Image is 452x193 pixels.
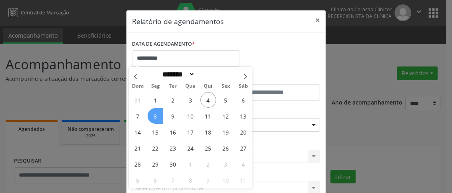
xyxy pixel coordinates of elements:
span: Setembro 16, 2025 [165,124,181,140]
span: Setembro 29, 2025 [148,156,163,172]
span: Outubro 6, 2025 [148,172,163,188]
span: Setembro 23, 2025 [165,140,181,156]
span: Setembro 8, 2025 [148,108,163,124]
span: Setembro 12, 2025 [218,108,234,124]
span: Setembro 26, 2025 [218,140,234,156]
span: Outubro 5, 2025 [130,172,146,188]
span: Setembro 7, 2025 [130,108,146,124]
input: Year [195,70,221,78]
label: DATA DE AGENDAMENTO [132,38,195,50]
span: Sáb [234,84,252,89]
span: Outubro 4, 2025 [236,156,251,172]
span: Setembro 15, 2025 [148,124,163,140]
span: Seg [146,84,164,89]
span: Setembro 5, 2025 [218,92,234,108]
span: Setembro 18, 2025 [200,124,216,140]
button: Close [310,10,326,30]
select: Month [160,70,195,78]
span: Outubro 2, 2025 [200,156,216,172]
label: ATÉ [228,72,320,84]
span: Sex [217,84,234,89]
span: Setembro 6, 2025 [236,92,251,108]
span: Setembro 11, 2025 [200,108,216,124]
span: Setembro 27, 2025 [236,140,251,156]
span: Setembro 25, 2025 [200,140,216,156]
span: Qui [199,84,217,89]
span: Outubro 7, 2025 [165,172,181,188]
span: Setembro 20, 2025 [236,124,251,140]
span: Setembro 10, 2025 [183,108,198,124]
span: Setembro 19, 2025 [218,124,234,140]
span: Setembro 14, 2025 [130,124,146,140]
span: Outubro 1, 2025 [183,156,198,172]
span: Outubro 8, 2025 [183,172,198,188]
span: Setembro 13, 2025 [236,108,251,124]
span: Outubro 11, 2025 [236,172,251,188]
span: Setembro 9, 2025 [165,108,181,124]
h5: Relatório de agendamentos [132,16,224,26]
span: Outubro 10, 2025 [218,172,234,188]
span: Setembro 1, 2025 [148,92,163,108]
span: Setembro 17, 2025 [183,124,198,140]
span: Ter [164,84,182,89]
span: Outubro 9, 2025 [200,172,216,188]
span: Agosto 31, 2025 [130,92,146,108]
span: Setembro 2, 2025 [165,92,181,108]
span: Outubro 3, 2025 [218,156,234,172]
span: Setembro 22, 2025 [148,140,163,156]
span: Setembro 21, 2025 [130,140,146,156]
span: Setembro 3, 2025 [183,92,198,108]
span: Setembro 30, 2025 [165,156,181,172]
span: Setembro 4, 2025 [200,92,216,108]
span: Dom [129,84,146,89]
span: Qua [182,84,199,89]
span: Setembro 28, 2025 [130,156,146,172]
span: Setembro 24, 2025 [183,140,198,156]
